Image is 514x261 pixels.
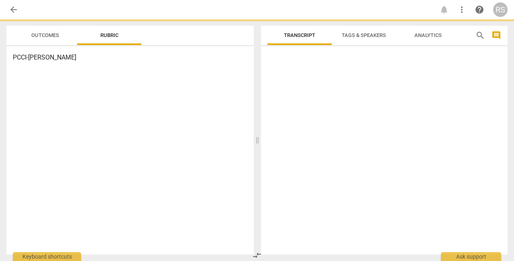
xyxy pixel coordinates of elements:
[100,32,118,38] span: Rubric
[492,31,501,40] span: comment
[342,32,386,38] span: Tags & Speakers
[9,5,18,14] span: arrow_back
[457,5,467,14] span: more_vert
[13,252,81,261] div: Keyboard shortcuts
[441,252,501,261] div: Ask support
[13,53,247,62] h3: PCCI-[PERSON_NAME]
[475,5,484,14] span: help
[414,32,442,38] span: Analytics
[474,29,487,42] button: Search
[493,2,508,17] button: RS
[475,31,485,40] span: search
[252,251,262,260] span: compare_arrows
[284,32,315,38] span: Transcript
[472,2,487,17] a: Help
[31,32,59,38] span: Outcomes
[490,29,503,42] button: Show/Hide comments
